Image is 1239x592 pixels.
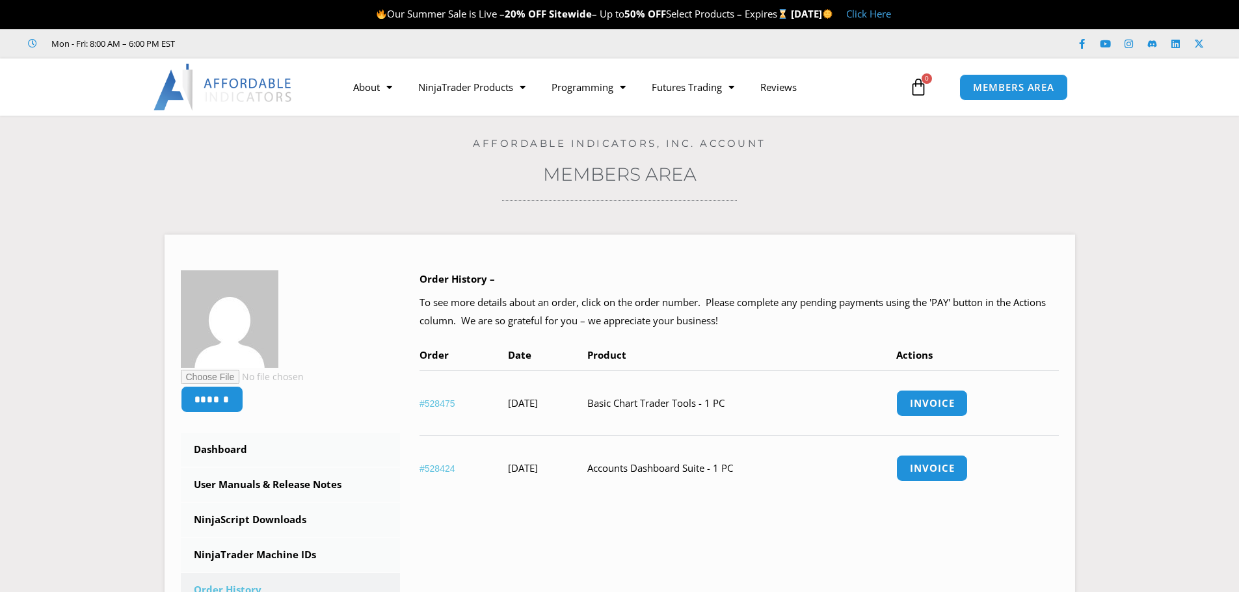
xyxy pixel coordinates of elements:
a: Futures Trading [639,72,747,102]
a: View order number 528475 [420,398,455,409]
a: Reviews [747,72,810,102]
p: To see more details about an order, click on the order number. Please complete any pending paymen... [420,294,1059,330]
span: Mon - Fri: 8:00 AM – 6:00 PM EST [48,36,175,51]
span: Date [508,348,531,361]
a: Invoice order number 528424 [896,455,968,482]
a: User Manuals & Release Notes [181,468,401,502]
td: Basic Chart Trader Tools - 1 PC [587,370,897,435]
a: Programming [539,72,639,102]
iframe: Customer reviews powered by Trustpilot [193,37,388,50]
b: Order History – [420,272,495,285]
a: NinjaTrader Products [405,72,539,102]
strong: Sitewide [549,7,592,20]
img: LogoAI | Affordable Indicators – NinjaTrader [153,64,293,110]
strong: [DATE] [791,7,833,20]
a: Members Area [543,163,697,185]
img: 🌞 [823,9,833,19]
nav: Menu [340,72,906,102]
img: 🔥 [377,9,386,19]
a: View order number 528424 [420,463,455,474]
img: ce5c3564b8d766905631c1cffdfddf4fd84634b52f3d98752d85c5da480e954d [181,270,278,368]
span: Product [587,348,626,361]
a: About [340,72,405,102]
a: Dashboard [181,433,401,467]
a: MEMBERS AREA [959,74,1068,101]
td: Accounts Dashboard Suite - 1 PC [587,435,897,500]
strong: 50% OFF [624,7,666,20]
img: ⌛ [778,9,788,19]
time: [DATE] [508,461,538,474]
strong: 20% OFF [505,7,546,20]
a: Click Here [846,7,891,20]
a: Invoice order number 528475 [896,390,968,417]
span: MEMBERS AREA [973,83,1054,92]
span: Order [420,348,449,361]
span: Actions [896,348,933,361]
a: Affordable Indicators, Inc. Account [473,137,766,149]
a: NinjaTrader Machine IDs [181,538,401,572]
a: 0 [890,68,947,106]
time: [DATE] [508,396,538,409]
span: 0 [922,73,932,84]
a: NinjaScript Downloads [181,503,401,537]
span: Our Summer Sale is Live – – Up to Select Products – Expires [376,7,791,20]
